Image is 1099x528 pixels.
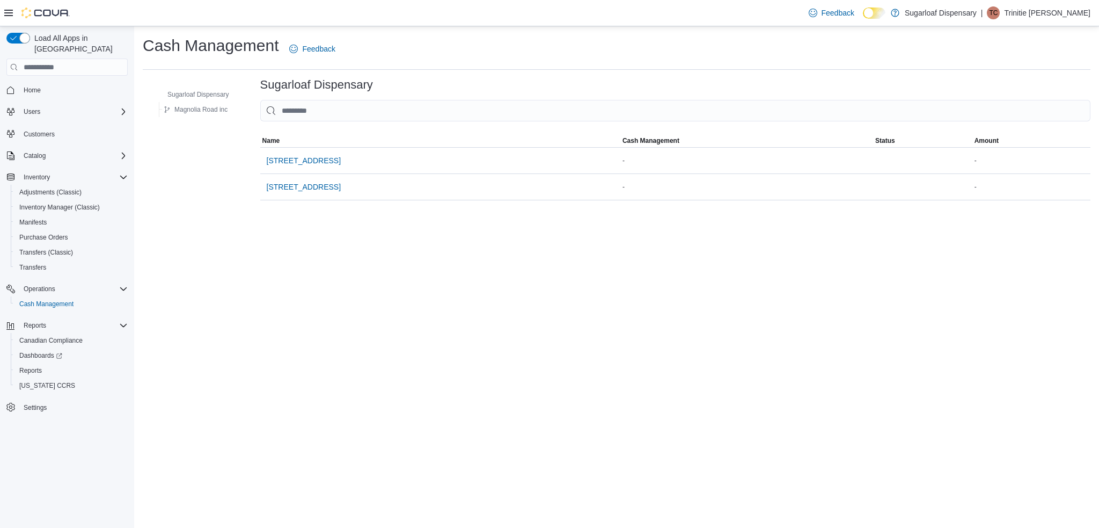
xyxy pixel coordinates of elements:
button: Reports [19,319,50,332]
p: Trinitie [PERSON_NAME] [1004,6,1090,19]
button: Settings [2,400,132,415]
span: Transfers (Classic) [19,248,73,257]
span: Reports [19,319,128,332]
span: Load All Apps in [GEOGRAPHIC_DATA] [30,33,128,54]
button: Cash Management [620,134,873,147]
button: Transfers (Classic) [11,245,132,260]
button: Status [873,134,972,147]
span: Adjustments (Classic) [19,188,82,197]
span: Dashboards [19,351,62,360]
button: Users [2,104,132,119]
button: [STREET_ADDRESS] [262,150,345,171]
a: Adjustments (Classic) [15,186,86,199]
span: Canadian Compliance [19,336,83,345]
span: Home [24,86,41,95]
span: Transfers [19,263,46,272]
span: Settings [19,401,128,414]
nav: Complex example [6,78,128,443]
span: Operations [24,285,55,293]
h1: Cash Management [143,35,279,56]
a: Canadian Compliance [15,334,87,347]
span: Inventory [19,171,128,184]
button: Reports [11,363,132,378]
a: Home [19,84,45,97]
span: Inventory Manager (Classic) [19,203,100,212]
span: Catalog [19,149,128,162]
button: Purchase Orders [11,230,132,245]
a: Dashboards [15,349,67,362]
span: Users [24,107,40,116]
a: Manifests [15,216,51,229]
p: Sugarloaf Dispensary [905,6,977,19]
span: Cash Management [15,298,128,310]
span: Name [262,136,280,145]
span: Cash Management [19,300,74,308]
div: - [972,180,1090,193]
span: Reports [15,364,128,377]
a: Feedback [285,38,339,60]
span: Adjustments (Classic) [15,186,128,199]
span: Washington CCRS [15,379,128,392]
a: Transfers [15,261,50,274]
a: Cash Management [15,298,78,310]
a: [US_STATE] CCRS [15,379,79,392]
span: Purchase Orders [15,231,128,244]
button: Manifests [11,215,132,230]
a: Purchase Orders [15,231,72,244]
button: Inventory [2,170,132,185]
span: Transfers [15,261,128,274]
span: Amount [975,136,999,145]
span: Operations [19,283,128,295]
button: Customers [2,126,132,141]
button: Cash Management [11,296,132,312]
button: Reports [2,318,132,333]
input: This is a search bar. As you type, the results lower in the page will automatically filter. [260,100,1090,121]
span: Manifests [15,216,128,229]
span: [STREET_ADDRESS] [267,182,341,192]
button: Operations [2,281,132,296]
div: Trinitie Cromwell [987,6,1000,19]
button: [US_STATE] CCRS [11,378,132,393]
span: Users [19,105,128,118]
button: Transfers [11,260,132,275]
a: Dashboards [11,348,132,363]
button: Name [260,134,620,147]
span: Purchase Orders [19,233,68,242]
span: Settings [24,403,47,412]
span: Manifests [19,218,47,227]
span: [STREET_ADDRESS] [267,155,341,166]
button: Amount [972,134,1090,147]
h3: Sugarloaf Dispensary [260,78,373,91]
span: Sugarloaf Dispensary [167,90,229,99]
button: Home [2,82,132,98]
a: Reports [15,364,46,377]
div: - [620,180,873,193]
a: Transfers (Classic) [15,246,77,259]
span: Feedback [302,44,335,54]
button: Adjustments (Classic) [11,185,132,200]
span: Transfers (Classic) [15,246,128,259]
button: Canadian Compliance [11,333,132,348]
input: Dark Mode [863,8,885,19]
span: Customers [19,127,128,140]
a: Customers [19,128,59,141]
a: Settings [19,401,51,414]
button: Users [19,105,45,118]
span: Customers [24,130,55,139]
p: | [981,6,983,19]
a: Inventory Manager (Classic) [15,201,104,214]
button: Operations [19,283,60,295]
span: Dashboards [15,349,128,362]
button: Magnolia Road inc [159,103,232,116]
span: Inventory [24,173,50,182]
span: [US_STATE] CCRS [19,381,75,390]
div: - [972,154,1090,167]
div: - [620,154,873,167]
span: Status [875,136,895,145]
button: Catalog [19,149,50,162]
span: Cash Management [622,136,679,145]
button: Catalog [2,148,132,163]
a: Feedback [804,2,859,24]
span: Reports [24,321,46,330]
